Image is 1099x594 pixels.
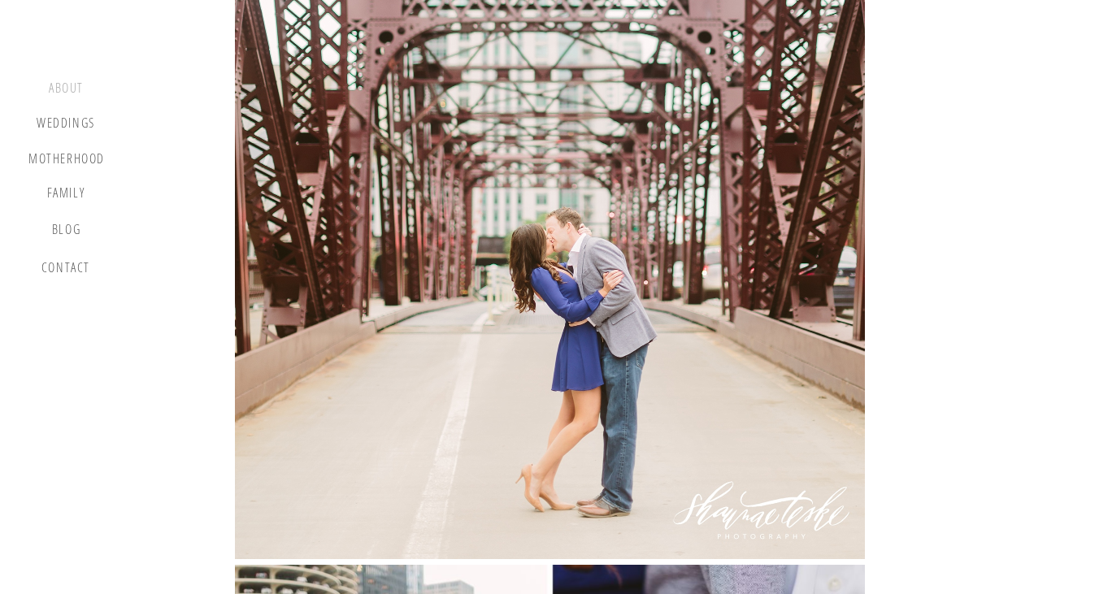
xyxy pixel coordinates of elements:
[38,260,93,282] a: contact
[35,185,97,206] a: Family
[42,80,90,100] a: about
[35,115,97,136] a: Weddings
[42,222,90,245] a: blog
[28,151,105,169] a: motherhood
